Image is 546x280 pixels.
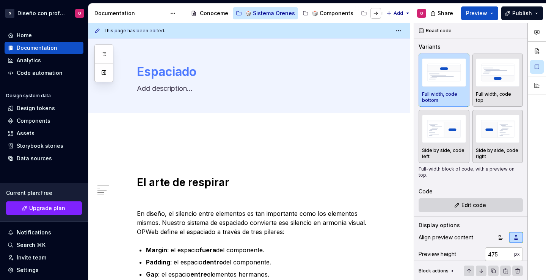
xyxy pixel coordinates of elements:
[5,54,83,66] a: Analytics
[29,204,65,212] span: Upgrade plan
[512,9,532,17] span: Publish
[461,6,498,20] button: Preview
[5,252,83,264] a: Invite team
[146,258,170,266] strong: Padding
[17,44,57,52] div: Documentation
[146,245,380,255] p: : el espacio del componente.
[514,251,520,257] p: px
[17,142,63,150] div: Storybook stories
[419,43,441,51] div: Variants
[199,246,216,254] strong: fuera
[2,5,86,21] button: SDiseño con profundidadO
[17,241,45,249] div: Search ⌘K
[419,198,523,212] button: Edit code
[17,229,51,236] div: Notifications
[384,8,413,19] button: Add
[17,117,50,125] div: Components
[5,152,83,165] a: Data sources
[476,59,520,86] img: placeholder
[146,258,380,267] p: : el espacio del componente.
[146,270,380,279] p: : el espacio elementos hermanos.
[17,57,41,64] div: Analytics
[78,10,81,16] div: O
[5,115,83,127] a: Components
[17,104,55,112] div: Design tokens
[422,115,466,142] img: placeholder
[419,221,460,229] div: Display options
[17,155,52,162] div: Data sources
[202,258,223,266] strong: dentro
[419,268,449,274] div: Block actions
[300,7,356,19] a: 🎲 Components
[419,266,455,276] div: Block actions
[137,209,380,236] p: En diseño, el silencio entre elementos es tan importante como los elementos mismos. Nuestro siste...
[438,9,453,17] span: Share
[312,9,353,17] div: 🎲 Components
[6,201,82,215] a: Upgrade plan
[5,102,83,114] a: Design tokens
[427,6,458,20] button: Share
[94,9,166,17] div: Documentation
[245,9,295,17] div: 🎲 Sistema Orenes
[466,9,487,17] span: Preview
[420,10,423,16] div: O
[485,247,514,261] input: 100
[17,266,39,274] div: Settings
[146,246,167,254] strong: Margin
[422,147,466,160] p: Side by side, code left
[190,271,207,278] strong: entre
[419,250,456,258] div: Preview height
[5,226,83,239] button: Notifications
[5,140,83,152] a: Storybook stories
[17,32,32,39] div: Home
[419,234,473,241] div: Align preview content
[5,9,14,18] div: S
[472,110,523,163] button: placeholderSide by side, code right
[135,63,378,81] textarea: Espaciado
[5,127,83,139] a: Assets
[419,110,469,163] button: placeholderSide by side, code left
[419,54,469,107] button: placeholderFull width, code bottom
[17,254,46,261] div: Invite team
[17,69,63,77] div: Code automation
[5,264,83,276] a: Settings
[476,115,520,142] img: placeholder
[394,10,403,16] span: Add
[476,147,520,160] p: Side by side, code right
[422,59,466,86] img: placeholder
[5,29,83,41] a: Home
[6,93,51,99] div: Design system data
[17,130,35,137] div: Assets
[137,176,380,189] h1: El arte de respirar
[461,201,486,209] span: Edit code
[476,91,520,103] p: Full width, code top
[233,7,298,19] a: 🎲 Sistema Orenes
[472,54,523,107] button: placeholderFull width, code top
[6,189,82,197] div: Current plan : Free
[200,9,228,17] div: Conoceme
[419,188,433,195] div: Code
[422,91,466,103] p: Full width, code bottom
[501,6,543,20] button: Publish
[5,239,83,251] button: Search ⌘K
[104,28,165,34] span: This page has been edited.
[419,166,523,178] div: Full-width block of code, with a preview on top.
[188,6,383,21] div: Page tree
[17,9,66,17] div: Diseño con profundidad
[188,7,231,19] a: Conoceme
[5,42,83,54] a: Documentation
[5,67,83,79] a: Code automation
[146,271,158,278] strong: Gap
